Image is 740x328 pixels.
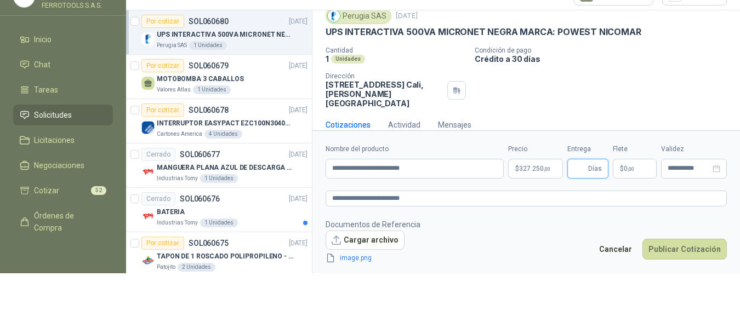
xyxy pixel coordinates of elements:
p: [DATE] [289,149,308,160]
p: SOL060677 [180,151,220,158]
p: 1 [326,54,329,64]
p: Cantidad [326,47,466,54]
a: Solicitudes [13,105,113,125]
p: [DATE] [396,11,418,21]
p: Crédito a 30 días [475,54,736,64]
p: SOL060680 [189,18,229,25]
p: Patojito [157,263,175,272]
p: INTERRUPTOR EASYPACT EZC100N3040C 40AMP 25K [PERSON_NAME] [157,118,293,129]
label: Flete [613,144,657,154]
p: [DATE] [289,105,308,116]
span: Cotizar [34,185,59,197]
div: Cerrado [141,148,175,161]
div: Actividad [388,119,420,131]
p: SOL060675 [189,239,229,247]
div: Mensajes [438,119,471,131]
p: Industrias Tomy [157,174,198,183]
div: 1 Unidades [189,41,227,50]
p: [STREET_ADDRESS] Cali , [PERSON_NAME][GEOGRAPHIC_DATA] [326,80,443,108]
p: UPS INTERACTIVA 500VA MICRONET NEGRA MARCA: POWEST NICOMAR [157,30,293,40]
p: $ 0,00 [613,159,657,179]
a: Por cotizarSOL060680[DATE] Company LogoUPS INTERACTIVA 500VA MICRONET NEGRA MARCA: POWEST NICOMAR... [126,10,312,55]
p: [DATE] [289,238,308,249]
p: MANGUERA PLANA AZUL DE DESCARGA 60 PSI X 20 METROS CON UNION DE 6” MAS ABRAZADERAS METALICAS DE 6” [157,163,293,173]
label: Nombre del producto [326,144,504,154]
img: Company Logo [141,254,155,267]
span: Inicio [34,33,52,45]
div: Unidades [331,55,365,64]
span: Licitaciones [34,134,75,146]
span: ,00 [628,166,634,172]
p: Condición de pago [475,47,736,54]
span: Negociaciones [34,159,84,171]
div: Por cotizar [141,59,184,72]
span: 327.250 [519,165,550,172]
label: Precio [508,144,563,154]
p: FERROTOOLS S.A.S. [42,2,113,9]
a: CerradoSOL060677[DATE] Company LogoMANGUERA PLANA AZUL DE DESCARGA 60 PSI X 20 METROS CON UNION D... [126,143,312,188]
a: Órdenes de Compra [13,205,113,238]
a: Licitaciones [13,130,113,151]
span: 0 [624,165,634,172]
button: Cargar archivo [326,231,405,250]
p: Valores Atlas [157,85,191,94]
a: Cotizar52 [13,180,113,201]
span: Chat [34,59,50,71]
span: Órdenes de Compra [34,210,103,234]
div: 1 Unidades [200,218,238,227]
p: TAPON DE 1 ROSCADO POLIPROPILENO - HEMBRA NPT [157,251,293,262]
label: Entrega [567,144,608,154]
p: Industrias Tomy [157,218,198,227]
div: Por cotizar [141,15,184,28]
p: SOL060678 [189,106,229,114]
a: Tareas [13,79,113,100]
label: Validez [661,144,727,154]
span: Tareas [34,84,58,96]
span: $ [620,165,624,172]
span: 52 [91,186,106,195]
a: Por cotizarSOL060679[DATE] MOTOBOMBA 3 CABALLOSValores Atlas1 Unidades [126,55,312,99]
div: 2 Unidades [178,263,215,272]
p: $327.250,00 [508,159,563,179]
img: Company Logo [141,165,155,179]
p: [DATE] [289,16,308,27]
span: Solicitudes [34,109,72,121]
p: Dirección [326,72,443,80]
a: Inicio [13,29,113,50]
p: SOL060676 [180,195,220,203]
img: Company Logo [141,32,155,45]
p: MOTOBOMBA 3 CABALLOS [157,74,244,84]
img: Company Logo [328,10,340,22]
p: [DATE] [289,61,308,71]
div: Cotizaciones [326,119,371,131]
button: Publicar Cotización [642,239,727,260]
a: Chat [13,54,113,75]
span: Días [588,159,602,178]
div: Por cotizar [141,237,184,250]
p: SOL060679 [189,62,229,70]
div: Perugia SAS [326,8,391,24]
a: Por cotizarSOL060675[DATE] Company LogoTAPON DE 1 ROSCADO POLIPROPILENO - HEMBRA NPTPatojito2 Uni... [126,232,312,277]
a: image.png [335,253,408,263]
button: Cancelar [593,239,638,260]
p: BATERIA [157,207,185,217]
img: Company Logo [141,121,155,134]
div: Por cotizar [141,103,184,117]
div: Cerrado [141,192,175,205]
a: Negociaciones [13,155,113,176]
a: CerradoSOL060676[DATE] Company LogoBATERIAIndustrias Tomy1 Unidades [126,188,312,232]
div: 1 Unidades [193,85,231,94]
img: Company Logo [141,210,155,223]
p: Documentos de Referencia [326,218,420,231]
div: 4 Unidades [204,130,242,139]
p: Cartones America [157,130,202,139]
span: ,00 [544,166,550,172]
a: Remisiones [13,243,113,263]
p: UPS INTERACTIVA 500VA MICRONET NEGRA MARCA: POWEST NICOMAR [326,26,641,38]
div: 1 Unidades [200,174,238,183]
a: Por cotizarSOL060678[DATE] Company LogoINTERRUPTOR EASYPACT EZC100N3040C 40AMP 25K [PERSON_NAME]C... [126,99,312,143]
p: [DATE] [289,194,308,204]
p: Perugia SAS [157,41,187,50]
